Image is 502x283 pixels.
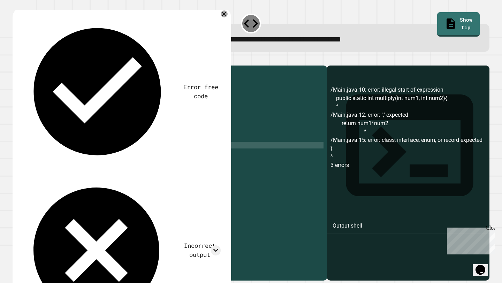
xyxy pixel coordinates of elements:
[473,255,495,276] iframe: chat widget
[3,3,48,44] div: Chat with us now!Close
[179,241,221,259] div: Incorrect output
[444,225,495,254] iframe: chat widget
[437,12,480,37] a: Show tip
[330,86,486,281] div: /Main.java:10: error: illegal start of expression public static int multiply(int num1, int num2){...
[181,83,221,101] div: Error free code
